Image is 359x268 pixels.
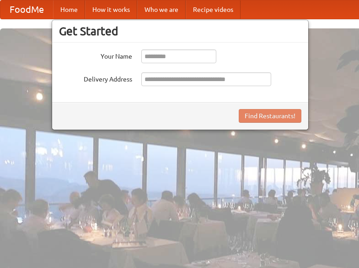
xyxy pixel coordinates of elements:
[0,0,53,19] a: FoodMe
[186,0,241,19] a: Recipe videos
[59,72,132,84] label: Delivery Address
[137,0,186,19] a: Who we are
[59,24,301,38] h3: Get Started
[239,109,301,123] button: Find Restaurants!
[59,49,132,61] label: Your Name
[53,0,85,19] a: Home
[85,0,137,19] a: How it works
